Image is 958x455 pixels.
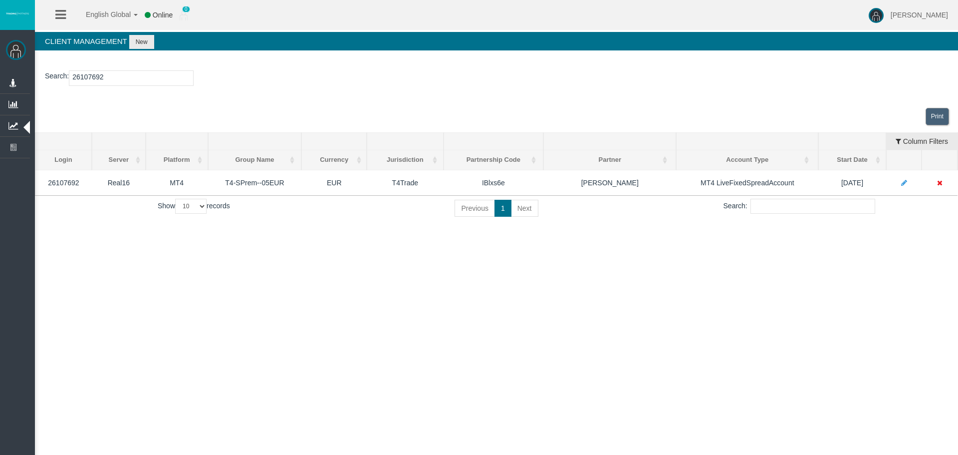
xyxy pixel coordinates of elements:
a: View print view [926,108,949,125]
span: 0 [182,6,190,12]
span: Column Filters [903,130,948,145]
th: Currency: activate to sort column ascending [301,150,367,170]
a: 1 [494,200,511,217]
th: Jurisdiction: activate to sort column ascending [367,150,443,170]
th: Server: activate to sort column ascending [92,150,146,170]
img: user_small.png [180,10,188,20]
select: Showrecords [175,199,207,214]
img: logo.svg [5,11,30,15]
span: Print [931,113,944,120]
td: T4-SPrem--05EUR [208,170,302,195]
button: Column Filters [887,133,957,150]
th: Account Type: activate to sort column ascending [676,150,818,170]
label: Show records [158,199,230,214]
th: Partnership Code: activate to sort column ascending [444,150,544,170]
th: Platform: activate to sort column ascending [146,150,208,170]
th: Start Date: activate to sort column ascending [818,150,886,170]
span: English Global [73,10,131,18]
label: Search [45,70,67,82]
a: Next [511,200,538,217]
td: [DATE] [818,170,886,195]
td: IBlxs6e [444,170,544,195]
td: [PERSON_NAME] [543,170,676,195]
span: Client Management [45,37,127,45]
th: Group Name: activate to sort column ascending [208,150,302,170]
label: Search: [723,199,875,214]
td: Real16 [92,170,146,195]
td: MT4 LiveFixedSpreadAccount [676,170,818,195]
input: Search: [750,199,875,214]
th: Partner: activate to sort column ascending [543,150,676,170]
th: Login: activate to sort column descending [35,150,92,170]
p: : [45,70,948,86]
img: user-image [869,8,884,23]
td: EUR [301,170,367,195]
span: Online [153,11,173,19]
i: Move client to direct [937,179,943,186]
button: New [129,35,154,49]
td: MT4 [146,170,208,195]
td: 26107692 [35,170,92,195]
span: [PERSON_NAME] [891,11,948,19]
a: Previous [455,200,494,217]
td: T4Trade [367,170,443,195]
